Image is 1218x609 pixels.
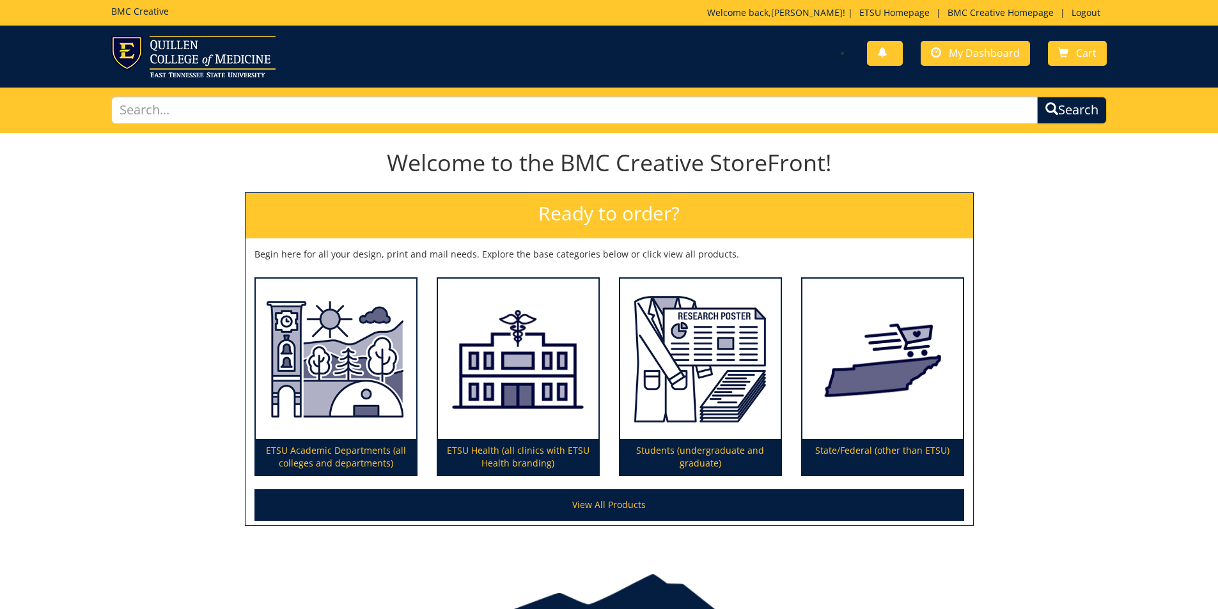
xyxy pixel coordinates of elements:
a: Logout [1065,6,1107,19]
p: State/Federal (other than ETSU) [802,439,963,475]
a: State/Federal (other than ETSU) [802,279,963,475]
a: My Dashboard [921,41,1030,66]
span: Cart [1076,46,1097,60]
img: Students (undergraduate and graduate) [620,279,781,440]
h1: Welcome to the BMC Creative StoreFront! [245,150,974,176]
img: ETSU Academic Departments (all colleges and departments) [256,279,416,440]
img: ETSU Health (all clinics with ETSU Health branding) [438,279,598,440]
p: Welcome back, ! | | | [707,6,1107,19]
a: [PERSON_NAME] [771,6,843,19]
img: ETSU logo [111,36,276,77]
input: Search... [111,96,1038,124]
a: ETSU Homepage [853,6,936,19]
p: Students (undergraduate and graduate) [620,439,781,475]
img: State/Federal (other than ETSU) [802,279,963,440]
a: ETSU Health (all clinics with ETSU Health branding) [438,279,598,475]
a: ETSU Academic Departments (all colleges and departments) [256,279,416,475]
h2: Ready to order? [246,193,973,238]
a: View All Products [254,489,964,521]
p: Begin here for all your design, print and mail needs. Explore the base categories below or click ... [254,248,964,261]
h5: BMC Creative [111,6,169,16]
button: Search [1037,96,1107,124]
a: Cart [1048,41,1107,66]
a: BMC Creative Homepage [941,6,1060,19]
span: My Dashboard [949,46,1020,60]
p: ETSU Academic Departments (all colleges and departments) [256,439,416,475]
a: Students (undergraduate and graduate) [620,279,781,475]
p: ETSU Health (all clinics with ETSU Health branding) [438,439,598,475]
